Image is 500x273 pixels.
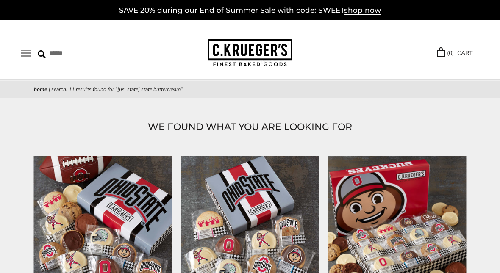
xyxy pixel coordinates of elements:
nav: breadcrumbs [34,85,466,94]
button: Open navigation [21,50,31,57]
img: C.KRUEGER'S [208,39,292,67]
span: | [49,86,50,93]
h1: WE FOUND WHAT YOU ARE LOOKING FOR [34,119,466,135]
a: (0) CART [437,48,472,58]
span: shop now [344,6,381,15]
a: SAVE 20% during our End of Summer Sale with code: SWEETshop now [119,6,381,15]
img: Search [38,50,46,58]
span: Search: 11 results found for "[US_STATE] state buttercream" [51,86,183,93]
input: Search [38,47,132,60]
a: Home [34,86,47,93]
